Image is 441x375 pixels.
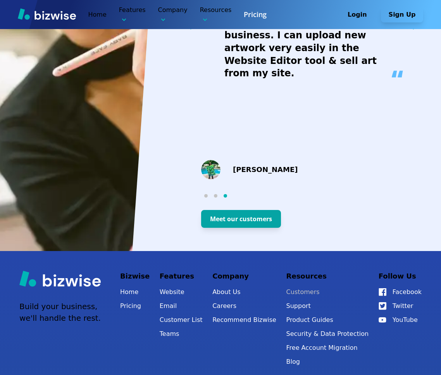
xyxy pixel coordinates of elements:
[286,329,369,339] a: Security & Data Protection
[158,5,188,24] p: Company
[160,315,203,325] a: Customer List
[160,270,203,282] p: Features
[379,270,422,282] p: Follow Us
[244,10,267,19] a: Pricing
[340,11,381,18] a: Login
[379,315,422,325] a: YouTube
[120,270,150,282] p: Bizwise
[286,342,369,353] a: Free Account Migration
[286,301,369,311] button: Support
[212,301,276,311] a: Careers
[379,288,386,296] img: Facebook Icon
[19,301,101,324] p: Build your business, we'll handle the rest.
[201,210,281,228] button: Meet our customers
[340,7,375,22] button: Login
[120,287,150,298] a: Home
[379,317,386,323] img: YouTube Icon
[381,7,424,22] button: Sign Up
[212,287,276,298] a: About Us
[212,270,276,282] p: Company
[286,287,369,298] a: Customers
[379,302,386,310] img: Twitter Icon
[201,160,220,179] img: Manisha Sharma
[119,5,146,24] p: Features
[200,5,232,24] p: Resources
[379,287,422,298] a: Facebook
[19,270,101,287] img: Bizwise Logo
[381,11,424,18] a: Sign Up
[212,315,276,325] a: Recommend Bizwise
[120,301,150,311] a: Pricing
[233,164,298,175] p: [PERSON_NAME]
[18,8,76,20] img: Bizwise Logo
[160,301,203,311] a: Email
[160,329,203,339] a: Teams
[286,356,369,367] a: Blog
[88,11,107,18] a: Home
[160,287,203,298] a: Website
[286,315,369,325] a: Product Guides
[379,301,422,311] a: Twitter
[286,270,369,282] p: Resources
[179,215,281,223] a: Meet our customers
